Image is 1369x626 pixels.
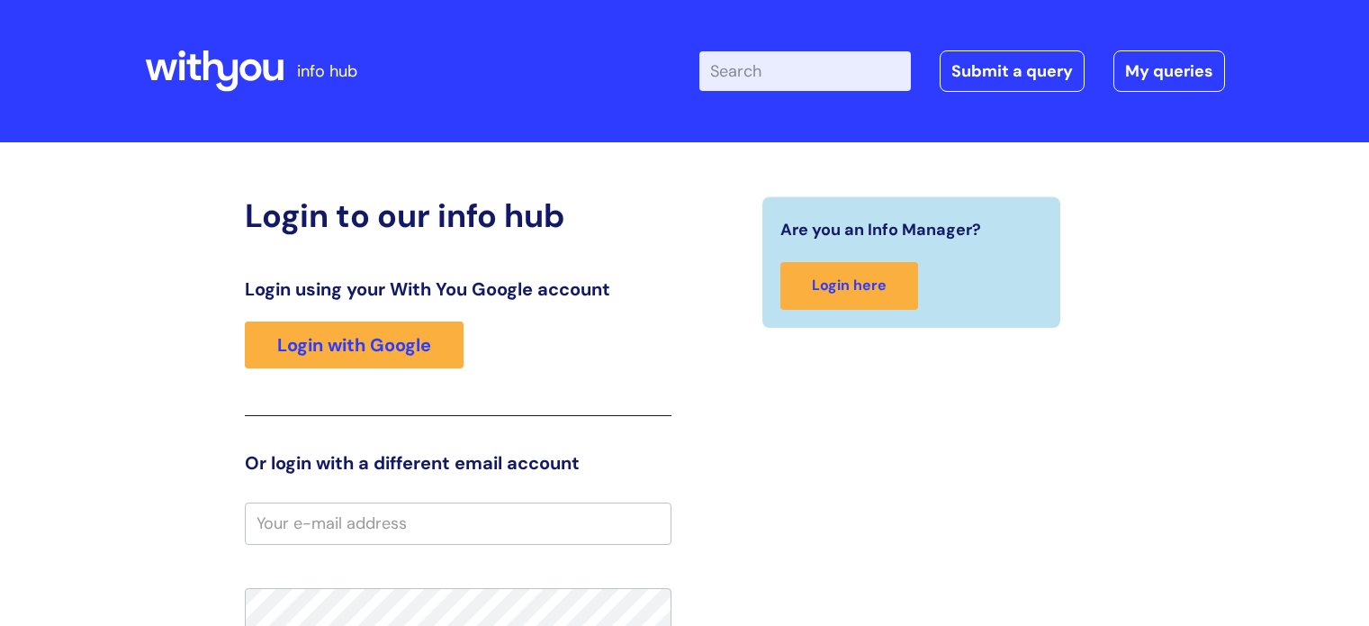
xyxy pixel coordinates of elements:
[780,262,918,310] a: Login here
[245,278,671,300] h3: Login using your With You Google account
[297,57,357,86] p: info hub
[245,322,464,368] a: Login with Google
[940,50,1085,92] a: Submit a query
[245,503,671,544] input: Your e-mail address
[1113,50,1225,92] a: My queries
[245,452,671,474] h3: Or login with a different email account
[245,196,671,235] h2: Login to our info hub
[780,215,981,244] span: Are you an Info Manager?
[699,51,911,91] input: Search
